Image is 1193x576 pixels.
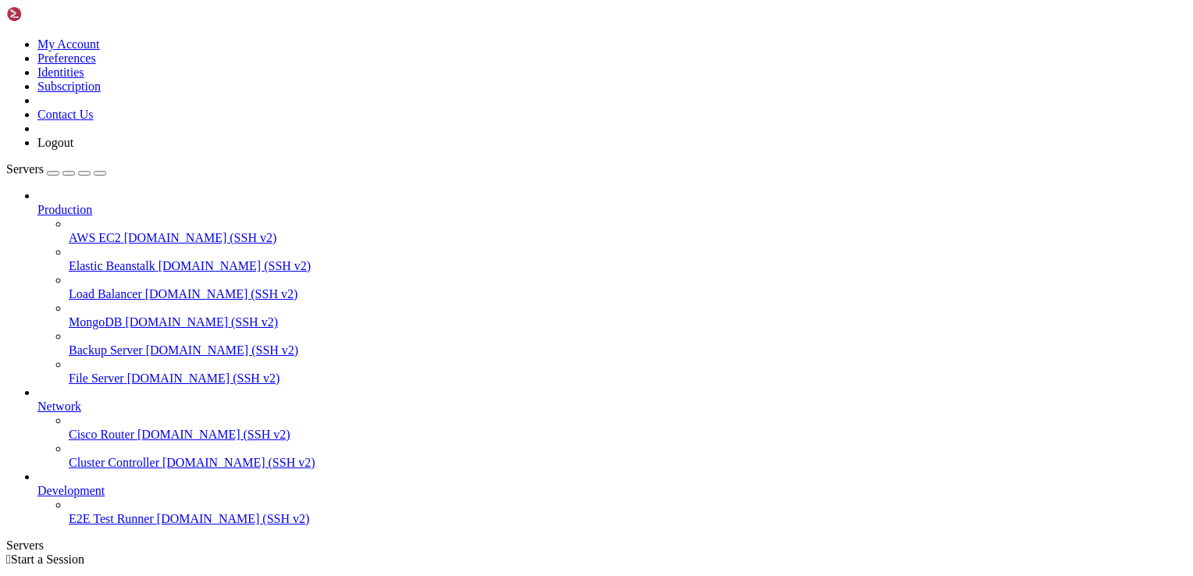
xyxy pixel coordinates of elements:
img: Shellngn [6,6,96,22]
span: [DOMAIN_NAME] (SSH v2) [125,315,278,329]
li: File Server [DOMAIN_NAME] (SSH v2) [69,357,1187,386]
li: Development [37,470,1187,526]
a: Logout [37,136,73,149]
span: [DOMAIN_NAME] (SSH v2) [157,512,310,525]
a: MongoDB [DOMAIN_NAME] (SSH v2) [69,315,1187,329]
span: [DOMAIN_NAME] (SSH v2) [145,287,298,300]
span: Cisco Router [69,428,134,441]
span: Load Balancer [69,287,142,300]
li: MongoDB [DOMAIN_NAME] (SSH v2) [69,301,1187,329]
a: Identities [37,66,84,79]
a: Backup Server [DOMAIN_NAME] (SSH v2) [69,343,1187,357]
a: Production [37,203,1187,217]
a: Preferences [37,52,96,65]
a: E2E Test Runner [DOMAIN_NAME] (SSH v2) [69,512,1187,526]
li: Load Balancer [DOMAIN_NAME] (SSH v2) [69,273,1187,301]
span: Development [37,484,105,497]
span: [DOMAIN_NAME] (SSH v2) [124,231,277,244]
li: Network [37,386,1187,470]
a: File Server [DOMAIN_NAME] (SSH v2) [69,372,1187,386]
a: AWS EC2 [DOMAIN_NAME] (SSH v2) [69,231,1187,245]
span: Elastic Beanstalk [69,259,155,272]
span: E2E Test Runner [69,512,154,525]
span: Production [37,203,92,216]
a: Development [37,484,1187,498]
a: Cluster Controller [DOMAIN_NAME] (SSH v2) [69,456,1187,470]
span: Backup Server [69,343,143,357]
span: [DOMAIN_NAME] (SSH v2) [137,428,290,441]
span: AWS EC2 [69,231,121,244]
a: Load Balancer [DOMAIN_NAME] (SSH v2) [69,287,1187,301]
li: AWS EC2 [DOMAIN_NAME] (SSH v2) [69,217,1187,245]
span: Servers [6,162,44,176]
a: Contact Us [37,108,94,121]
a: Cisco Router [DOMAIN_NAME] (SSH v2) [69,428,1187,442]
li: Production [37,189,1187,386]
span: Network [37,400,81,413]
span: [DOMAIN_NAME] (SSH v2) [127,372,280,385]
span: Cluster Controller [69,456,159,469]
span: [DOMAIN_NAME] (SSH v2) [158,259,312,272]
div: Servers [6,539,1187,553]
span: [DOMAIN_NAME] (SSH v2) [162,456,315,469]
span: MongoDB [69,315,122,329]
li: E2E Test Runner [DOMAIN_NAME] (SSH v2) [69,498,1187,526]
a: My Account [37,37,100,51]
a: Subscription [37,80,101,93]
span: File Server [69,372,124,385]
li: Cisco Router [DOMAIN_NAME] (SSH v2) [69,414,1187,442]
a: Servers [6,162,106,176]
a: Network [37,400,1187,414]
li: Elastic Beanstalk [DOMAIN_NAME] (SSH v2) [69,245,1187,273]
li: Backup Server [DOMAIN_NAME] (SSH v2) [69,329,1187,357]
span:  [6,553,11,566]
li: Cluster Controller [DOMAIN_NAME] (SSH v2) [69,442,1187,470]
span: Start a Session [11,553,84,566]
a: Elastic Beanstalk [DOMAIN_NAME] (SSH v2) [69,259,1187,273]
span: [DOMAIN_NAME] (SSH v2) [146,343,299,357]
